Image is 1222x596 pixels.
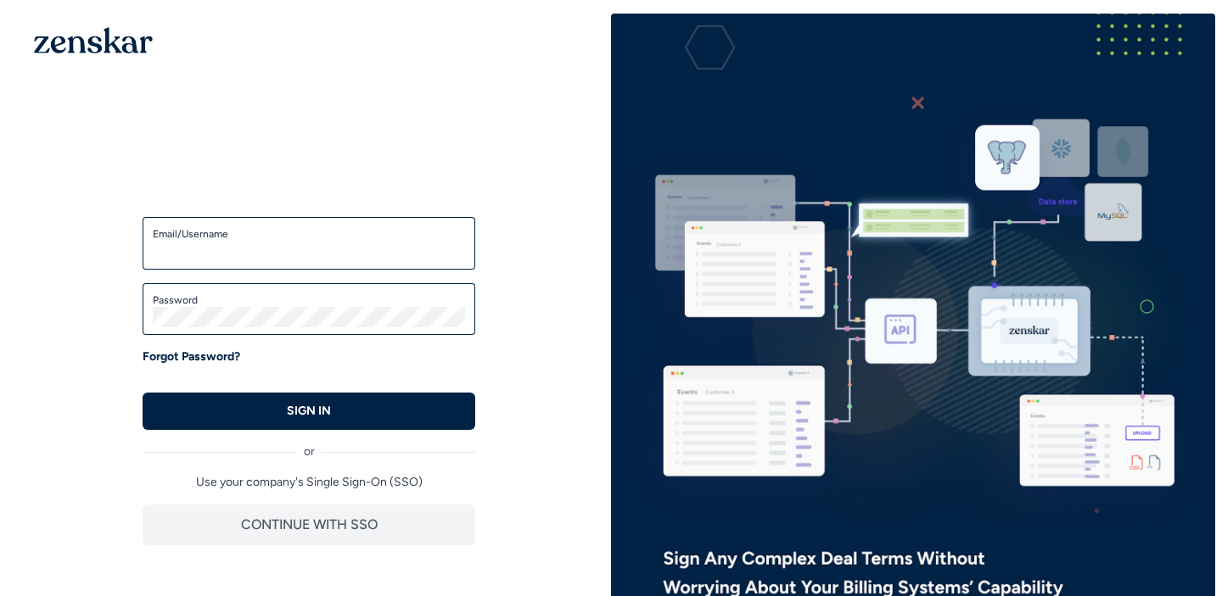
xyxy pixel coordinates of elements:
a: Forgot Password? [143,348,240,365]
button: CONTINUE WITH SSO [143,504,475,545]
label: Email/Username [153,227,465,241]
label: Password [153,293,465,307]
button: SIGN IN [143,393,475,430]
p: Use your company's Single Sign-On (SSO) [143,474,475,491]
img: 1OGAJ2xQqyY4LXKgY66KYq0eOWRCkrZdAb3gUhuVAqdWPZE9SRJmCz+oDMSn4zDLXe31Ii730ItAGKgCKgCCgCikA4Av8PJUP... [34,27,153,53]
div: or [143,430,475,460]
p: SIGN IN [287,403,331,420]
